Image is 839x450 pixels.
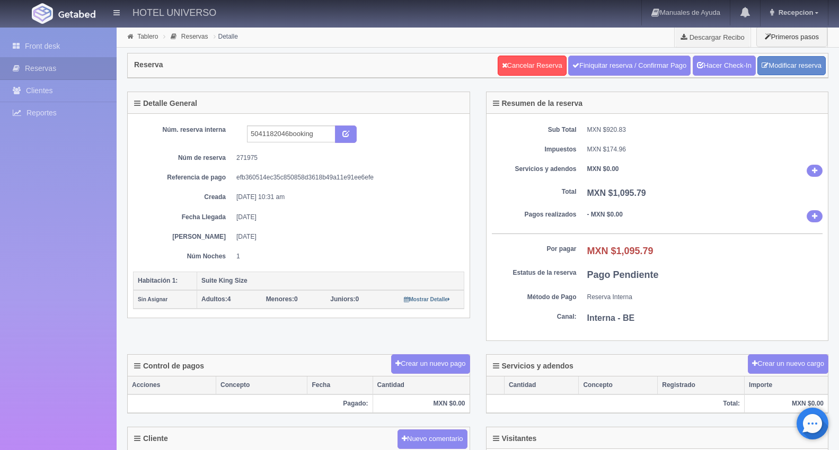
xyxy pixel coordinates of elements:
li: Detalle [211,31,241,41]
h4: Reserva [134,61,163,69]
b: MXN $0.00 [587,165,619,173]
b: Habitación 1: [138,277,178,284]
dt: Núm Noches [141,252,226,261]
dd: efb360514ec35c850858d3618b49a11e91ee6efe [236,173,456,182]
th: Cantidad [504,376,579,394]
b: MXN $1,095.79 [587,246,653,256]
dt: Estatus de la reserva [492,268,577,277]
h4: Detalle General [134,100,197,107]
th: Concepto [216,376,307,394]
dd: [DATE] [236,213,456,222]
span: 4 [201,295,231,303]
span: Recepcion [776,8,814,16]
dd: Reserva Interna [587,293,823,302]
dd: [DATE] 10:31 am [236,193,456,202]
h4: Servicios y adendos [493,362,573,370]
dt: Sub Total [492,125,577,134]
img: Getabed [58,10,95,18]
dt: [PERSON_NAME] [141,232,226,241]
button: Primeros pasos [756,26,827,47]
b: Interna - BE [587,313,635,322]
a: Finiquitar reserva / Confirmar Pago [568,56,691,76]
dt: Método de Pago [492,293,577,302]
h4: HOTEL UNIVERSO [133,5,216,19]
dt: Núm. reserva interna [141,125,226,134]
img: Getabed [32,3,53,24]
th: Pagado: [128,394,373,413]
dd: MXN $920.83 [587,125,823,134]
span: 0 [330,295,359,303]
th: Registrado [658,376,745,394]
a: Cancelar Reserva [498,56,567,76]
dd: [DATE] [236,232,456,241]
dt: Impuestos [492,145,577,154]
span: 0 [266,295,298,303]
th: Concepto [579,376,658,394]
dt: Creada [141,193,226,202]
th: Acciones [128,376,216,394]
button: Nuevo comentario [398,429,467,449]
a: Tablero [137,33,158,40]
button: Crear un nuevo pago [391,354,470,374]
strong: Adultos: [201,295,227,303]
b: MXN $1,095.79 [587,188,646,197]
dt: Canal: [492,312,577,321]
th: MXN $0.00 [373,394,469,413]
button: Crear un nuevo cargo [748,354,828,374]
th: MXN $0.00 [745,394,828,413]
h4: Cliente [134,435,168,443]
a: Descargar Recibo [675,26,750,48]
b: Pago Pendiente [587,269,659,280]
b: - MXN $0.00 [587,211,623,218]
small: Sin Asignar [138,296,167,302]
dd: 1 [236,252,456,261]
dd: 271975 [236,154,456,163]
a: Reservas [181,33,208,40]
th: Suite King Size [197,272,464,290]
dt: Servicios y adendos [492,165,577,174]
h4: Visitantes [493,435,537,443]
dt: Fecha Llegada [141,213,226,222]
h4: Resumen de la reserva [493,100,583,107]
a: Modificar reserva [757,56,826,76]
dt: Pagos realizados [492,210,577,219]
dt: Por pagar [492,245,577,254]
dd: MXN $174.96 [587,145,823,154]
h4: Control de pagos [134,362,204,370]
th: Fecha [307,376,373,394]
dt: Total [492,187,577,196]
strong: Juniors: [330,295,355,303]
th: Importe [745,376,828,394]
small: Mostrar Detalle [404,296,450,302]
a: Hacer Check-In [693,56,756,76]
th: Cantidad [373,376,469,394]
dt: Referencia de pago [141,173,226,182]
strong: Menores: [266,295,294,303]
a: Mostrar Detalle [404,295,450,303]
dt: Núm de reserva [141,154,226,163]
th: Total: [487,394,745,413]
